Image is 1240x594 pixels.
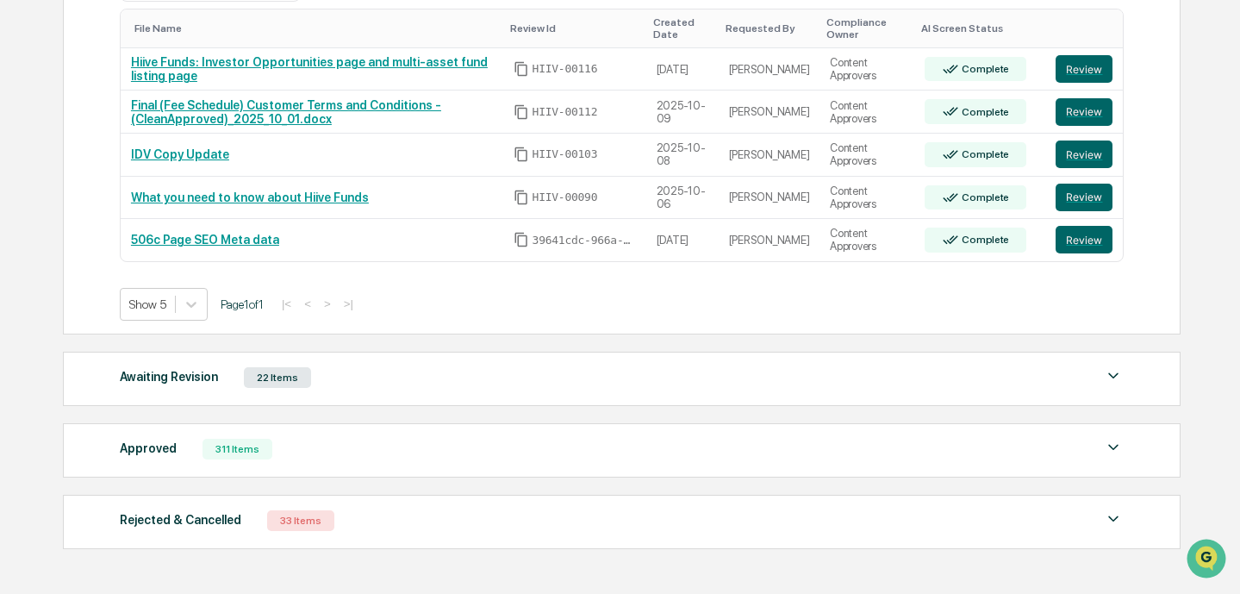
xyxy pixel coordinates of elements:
[958,234,1009,246] div: Complete
[203,439,272,460] div: 311 Items
[819,48,914,91] td: Content Approvers
[514,232,529,247] span: Copy Id
[1103,366,1124,386] img: caret
[819,219,914,261] td: Content Approvers
[267,510,334,531] div: 33 Items
[826,16,907,41] div: Toggle SortBy
[59,132,283,149] div: Start new chat
[131,233,279,247] a: 506c Page SEO Meta data
[10,243,115,274] a: 🔎Data Lookup
[510,22,639,34] div: Toggle SortBy
[1056,141,1112,168] button: Review
[533,234,636,247] span: 39641cdc-966a-4e65-879f-2a6a777944d8
[319,297,336,311] button: >
[1056,184,1112,211] button: Review
[299,297,316,311] button: <
[120,437,177,460] div: Approved
[719,219,820,261] td: [PERSON_NAME]
[1056,55,1112,83] button: Review
[533,191,598,204] span: HIIV-00090
[646,177,719,220] td: 2025-10-06
[819,177,914,220] td: Content Approvers
[1056,98,1112,126] button: Review
[533,147,598,161] span: HIIV-00103
[514,104,529,120] span: Copy Id
[958,191,1009,203] div: Complete
[120,509,241,531] div: Rejected & Cancelled
[142,217,214,234] span: Attestations
[59,149,218,163] div: We're available if you need us!
[719,177,820,220] td: [PERSON_NAME]
[293,137,314,158] button: Start new chat
[1056,226,1112,253] button: Review
[653,16,712,41] div: Toggle SortBy
[533,62,598,76] span: HIIV-00116
[646,134,719,177] td: 2025-10-08
[719,134,820,177] td: [PERSON_NAME]
[514,147,529,162] span: Copy Id
[17,252,31,266] div: 🔎
[646,219,719,261] td: [DATE]
[134,22,496,34] div: Toggle SortBy
[958,63,1009,75] div: Complete
[339,297,358,311] button: >|
[17,219,31,233] div: 🖐️
[533,105,598,119] span: HIIV-00112
[221,297,264,311] span: Page 1 of 1
[17,36,314,64] p: How can we help?
[122,291,209,305] a: Powered byPylon
[646,48,719,91] td: [DATE]
[131,55,488,83] a: Hiive Funds: Investor Opportunities page and multi-asset fund listing page
[646,91,719,134] td: 2025-10-09
[118,210,221,241] a: 🗄️Attestations
[10,210,118,241] a: 🖐️Preclearance
[244,367,311,388] div: 22 Items
[17,132,48,163] img: 1746055101610-c473b297-6a78-478c-a979-82029cc54cd1
[171,292,209,305] span: Pylon
[819,134,914,177] td: Content Approvers
[131,147,229,161] a: IDV Copy Update
[125,219,139,233] div: 🗄️
[34,217,111,234] span: Preclearance
[131,98,441,126] a: Final (Fee Schedule) Customer Terms and Conditions -(CleanApproved)_2025_10_01.docx
[514,190,529,205] span: Copy Id
[1103,509,1124,529] img: caret
[1185,537,1231,584] iframe: Open customer support
[34,250,109,267] span: Data Lookup
[131,191,369,204] a: What you need to know about Hiive Funds
[719,48,820,91] td: [PERSON_NAME]
[726,22,813,34] div: Toggle SortBy
[958,148,1009,160] div: Complete
[719,91,820,134] td: [PERSON_NAME]
[514,61,529,77] span: Copy Id
[1059,22,1116,34] div: Toggle SortBy
[921,22,1038,34] div: Toggle SortBy
[958,106,1009,118] div: Complete
[1103,437,1124,458] img: caret
[819,91,914,134] td: Content Approvers
[277,297,296,311] button: |<
[120,366,218,388] div: Awaiting Revision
